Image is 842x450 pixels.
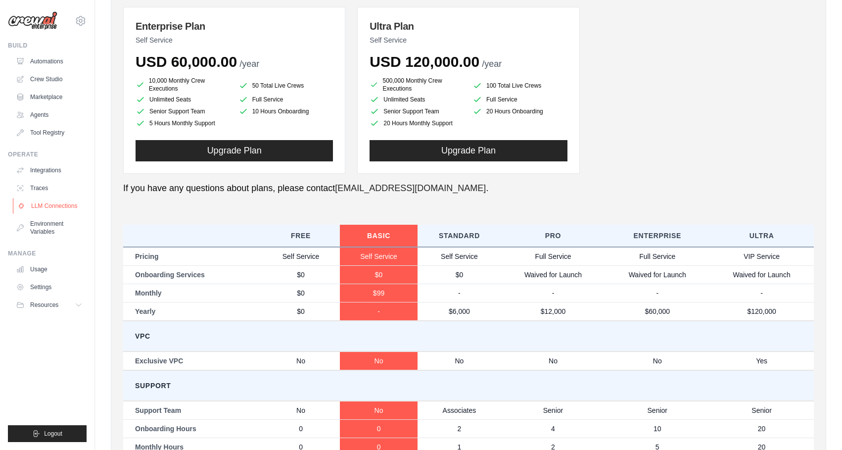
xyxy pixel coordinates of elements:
div: Manage [8,250,87,257]
td: 4 [501,419,606,438]
li: Unlimited Seats [370,95,465,104]
td: Associates [418,401,501,420]
li: 10 Hours Onboarding [238,106,333,116]
a: LLM Connections [13,198,88,214]
a: [EMAIL_ADDRESS][DOMAIN_NAME] [335,183,486,193]
td: Waived for Launch [605,265,709,284]
td: Yearly [123,302,262,321]
p: Self Service [136,35,333,45]
td: - [501,284,606,302]
td: 0 [340,419,418,438]
li: 5 Hours Monthly Support [136,118,231,128]
td: No [262,401,340,420]
td: No [262,351,340,370]
a: Usage [12,261,87,277]
li: Full Service [472,95,567,104]
h3: Ultra Plan [370,19,567,33]
li: 100 Total Live Crews [472,79,567,93]
a: Automations [12,53,87,69]
li: Senior Support Team [370,106,465,116]
p: If you have any questions about plans, please contact . [123,182,814,195]
td: $12,000 [501,302,606,321]
td: $0 [262,302,340,321]
td: Self Service [340,247,418,266]
a: Integrations [12,162,87,178]
a: Crew Studio [12,71,87,87]
td: No [605,351,709,370]
td: - [340,302,418,321]
div: Build [8,42,87,50]
td: $60,000 [605,302,709,321]
td: Monthly [123,284,262,302]
a: Settings [12,279,87,295]
button: Upgrade Plan [370,140,567,161]
li: 10,000 Monthly Crew Executions [136,77,231,93]
td: $99 [340,284,418,302]
td: 0 [262,419,340,438]
a: Tool Registry [12,125,87,141]
td: VIP Service [709,247,814,266]
td: $0 [340,265,418,284]
a: Environment Variables [12,216,87,240]
h3: Enterprise Plan [136,19,333,33]
td: $0 [262,265,340,284]
td: 20 [709,419,814,438]
td: - [709,284,814,302]
span: USD 60,000.00 [136,53,237,70]
td: No [501,351,606,370]
td: - [418,284,501,302]
li: 500,000 Monthly Crew Executions [370,77,465,93]
p: Self Service [370,35,567,45]
span: USD 120,000.00 [370,53,479,70]
li: Unlimited Seats [136,95,231,104]
td: Waived for Launch [709,265,814,284]
td: Self Service [262,247,340,266]
th: Standard [418,225,501,247]
th: Enterprise [605,225,709,247]
span: /year [239,59,259,69]
td: Support Team [123,401,262,420]
td: $120,000 [709,302,814,321]
a: Traces [12,180,87,196]
td: Exclusive VPC [123,351,262,370]
th: Ultra [709,225,814,247]
img: Logo [8,11,57,30]
td: $6,000 [418,302,501,321]
td: - [605,284,709,302]
td: 10 [605,419,709,438]
td: Full Service [501,247,606,266]
span: /year [482,59,502,69]
button: Upgrade Plan [136,140,333,161]
li: 20 Hours Onboarding [472,106,567,116]
th: Free [262,225,340,247]
td: $0 [418,265,501,284]
td: Onboarding Services [123,265,262,284]
td: No [340,351,418,370]
td: Waived for Launch [501,265,606,284]
td: No [418,351,501,370]
li: Full Service [238,95,333,104]
span: Resources [30,301,58,309]
a: Marketplace [12,89,87,105]
li: 50 Total Live Crews [238,79,333,93]
li: 20 Hours Monthly Support [370,118,465,128]
td: $0 [262,284,340,302]
td: Yes [709,351,814,370]
td: Pricing [123,247,262,266]
button: Logout [8,425,87,442]
td: Support [123,370,814,401]
td: Onboarding Hours [123,419,262,438]
td: Self Service [418,247,501,266]
a: Agents [12,107,87,123]
td: No [340,401,418,420]
td: Senior [709,401,814,420]
div: Operate [8,150,87,158]
td: Senior [501,401,606,420]
button: Resources [12,297,87,313]
td: 2 [418,419,501,438]
td: Senior [605,401,709,420]
td: VPC [123,321,814,351]
td: Full Service [605,247,709,266]
th: Pro [501,225,606,247]
iframe: Chat Widget [793,402,842,450]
